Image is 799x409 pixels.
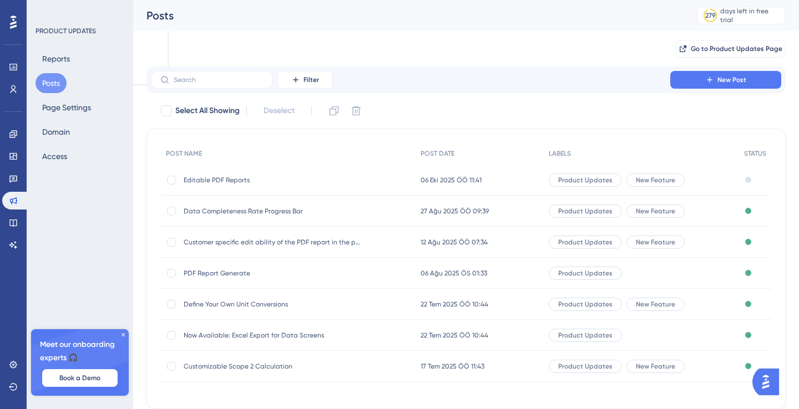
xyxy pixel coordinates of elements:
span: New Feature [636,362,675,371]
button: Access [36,146,74,166]
button: Book a Demo [42,369,118,387]
button: Go to Product Updates Page [675,40,786,58]
span: Now Available: Excel Export for Data Screens [184,331,361,340]
iframe: UserGuiding AI Assistant Launcher [752,365,786,398]
div: Posts [146,8,669,23]
input: Search [174,76,264,84]
span: Product Updates [558,269,613,278]
span: Customizable Scope 2 Calculation [184,362,361,371]
div: 279 [705,11,716,20]
span: New Feature [636,300,675,309]
button: Domain [36,122,77,142]
span: 22 Tem 2025 ÖÖ 10:44 [421,331,488,340]
button: Filter [277,71,333,89]
span: Product Updates [558,300,613,309]
span: Product Updates [558,238,613,247]
span: 17 Tem 2025 ÖÖ 11:43 [421,362,484,371]
span: Product Updates [558,207,613,216]
button: Deselect [254,101,305,121]
button: New Post [670,71,781,89]
div: PRODUCT UPDATES [36,27,96,35]
span: Data Completeness Rate Progress Bar [184,207,361,216]
button: Reports [36,49,77,69]
span: New Feature [636,207,675,216]
div: days left in free trial [720,7,782,24]
span: New Post [717,75,746,84]
span: PDF Report Generate [184,269,361,278]
span: 12 Ağu 2025 ÖÖ 07:34 [421,238,488,247]
span: 27 Ağu 2025 ÖÖ 09:39 [421,207,489,216]
span: Editable PDF Reports [184,176,361,185]
span: Customer specific edit ability of the PDF report in the partner portal [184,238,361,247]
span: Meet our onboarding experts 🎧 [40,338,120,365]
button: Posts [36,73,67,93]
span: Define Your Own Unit Conversions [184,300,361,309]
span: Product Updates [558,362,613,371]
span: POST DATE [421,149,454,158]
span: POST NAME [166,149,202,158]
span: New Feature [636,238,675,247]
span: LABELS [549,149,571,158]
span: Deselect [264,104,295,117]
span: Go to Product Updates Page [691,44,782,53]
span: Select All Showing [175,104,240,117]
span: 06 Eki 2025 ÖÖ 11:41 [421,176,482,185]
span: 06 Ağu 2025 ÖS 01:33 [421,269,487,278]
span: Book a Demo [59,374,100,382]
span: New Feature [636,176,675,185]
span: STATUS [744,149,766,158]
span: 22 Tem 2025 ÖÖ 10:44 [421,300,488,309]
button: Page Settings [36,98,98,117]
span: Product Updates [558,176,613,185]
span: Product Updates [558,331,613,340]
span: Filter [304,75,319,84]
